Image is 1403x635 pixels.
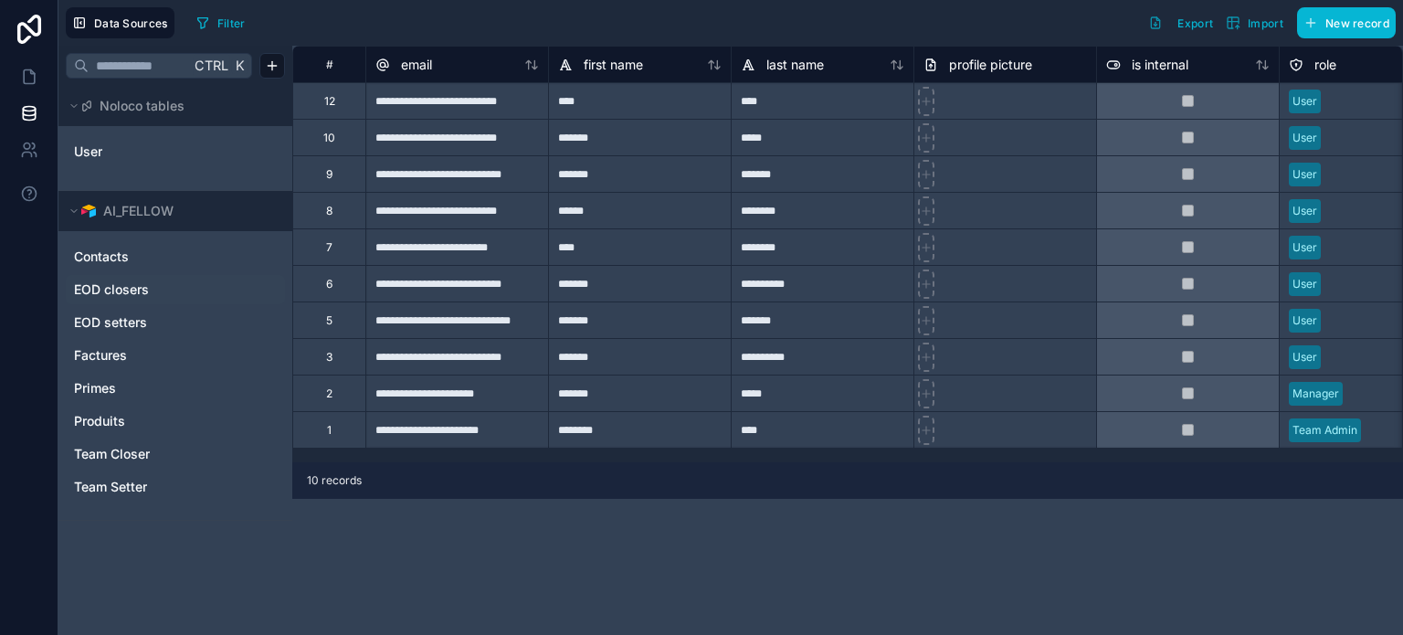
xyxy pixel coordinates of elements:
span: Filter [217,16,246,30]
span: Team Closer [74,445,150,463]
div: User [1292,130,1317,146]
span: role [1314,56,1336,74]
div: 8 [326,204,332,218]
div: Factures [66,341,285,370]
div: Produits [66,407,285,436]
button: Airtable LogoAI_FELLOW [66,198,274,224]
span: Export [1177,16,1213,30]
div: User [66,137,285,166]
span: Factures [74,346,127,365]
span: Import [1248,16,1283,30]
span: is internal [1132,56,1188,74]
div: EOD setters [66,308,285,337]
span: EOD closers [74,280,149,299]
span: User [74,143,102,161]
div: User [1292,93,1317,110]
div: User [1292,349,1317,365]
div: 10 [323,131,335,145]
a: User [74,143,273,161]
span: New record [1325,16,1389,30]
button: Filter [189,9,252,37]
div: EOD closers [66,275,285,304]
div: Team Setter [66,472,285,502]
span: Primes [74,379,116,397]
div: # [307,58,352,71]
a: New record [1290,7,1396,38]
a: Factures [74,346,273,365]
span: Produits [74,412,125,430]
div: 7 [326,240,332,255]
span: AI_FELLOW [103,202,174,220]
button: Export [1142,7,1219,38]
div: User [1292,203,1317,219]
span: 10 records [307,473,362,488]
div: 12 [324,94,335,109]
a: EOD setters [74,313,273,332]
div: 9 [326,167,332,182]
div: Team Admin [1292,422,1357,439]
div: User [1292,239,1317,256]
div: User [1292,166,1317,183]
span: first name [584,56,643,74]
span: profile picture [949,56,1032,74]
a: Contacts [74,248,273,266]
div: 1 [327,423,332,438]
button: New record [1297,7,1396,38]
span: email [401,56,432,74]
span: K [233,59,246,72]
button: Data Sources [66,7,174,38]
div: User [1292,276,1317,292]
span: EOD setters [74,313,147,332]
span: Data Sources [94,16,168,30]
div: 3 [326,350,332,365]
span: Ctrl [193,54,230,77]
a: Produits [74,412,273,430]
div: Manager [1292,386,1339,402]
div: User [1292,312,1317,329]
div: 5 [326,313,332,328]
div: Contacts [66,242,285,271]
span: last name [766,56,824,74]
div: 2 [326,386,332,401]
div: Primes [66,374,285,403]
span: Contacts [74,248,129,266]
img: Airtable Logo [81,204,96,218]
span: Noloco tables [100,97,185,115]
a: Primes [74,379,273,397]
button: Noloco tables [66,93,274,119]
div: Team Closer [66,439,285,469]
a: Team Setter [74,478,273,496]
a: EOD closers [74,280,273,299]
span: Team Setter [74,478,147,496]
div: 6 [326,277,332,291]
a: Team Closer [74,445,273,463]
button: Import [1219,7,1290,38]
